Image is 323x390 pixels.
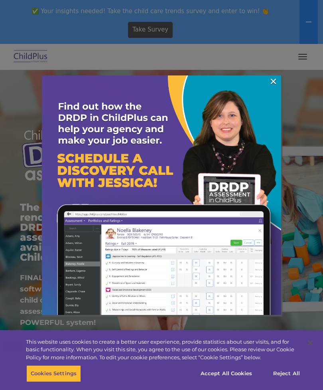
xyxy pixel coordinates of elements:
button: Reject All [262,365,311,382]
div: This website uses cookies to create a better user experience, provide statistics about user visit... [26,338,301,362]
button: Close [301,334,319,352]
button: Accept All Cookies [196,365,256,382]
a: × [269,77,278,85]
button: Cookies Settings [26,365,81,382]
